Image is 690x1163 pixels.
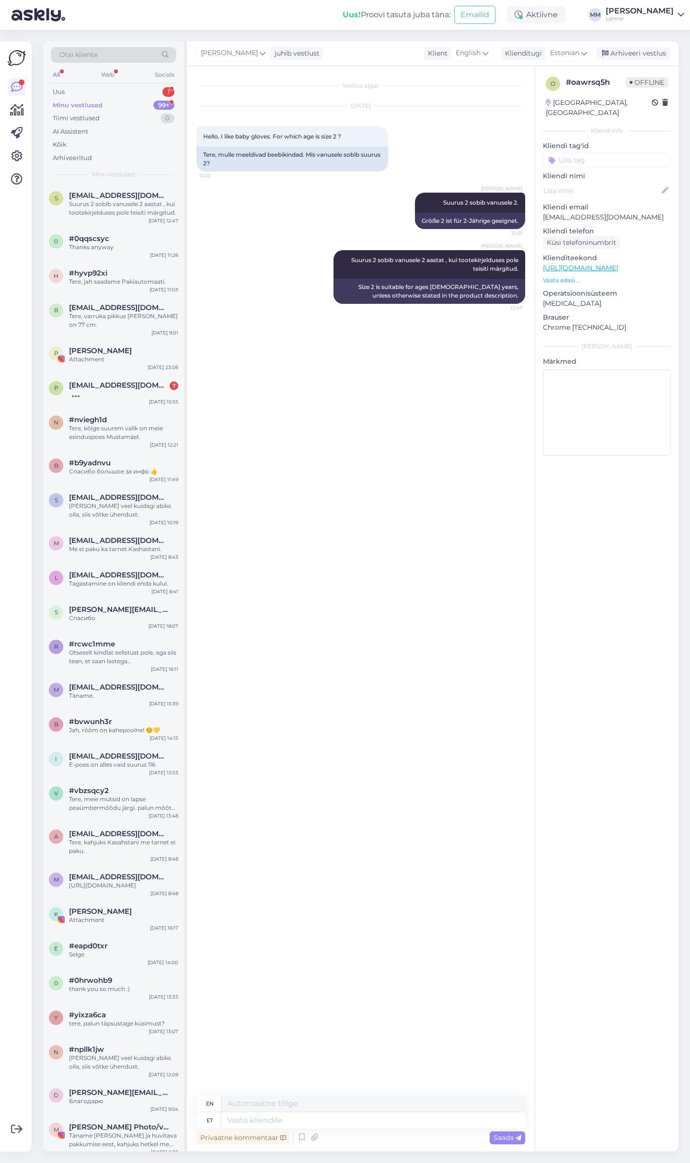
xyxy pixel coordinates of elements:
span: b [54,462,58,469]
div: Klienditugi [501,48,542,58]
span: 12:22 [199,172,235,179]
a: [PERSON_NAME]Lenne [606,7,684,23]
span: Saada [494,1133,521,1142]
div: [DATE] 16:17 [150,924,178,932]
span: 12:31 [486,230,522,237]
span: diana.stopite@inbox.lv [69,1088,169,1097]
p: Chrome [TECHNICAL_ID] [543,322,671,333]
span: #rcwc1mme [69,640,115,648]
div: [DATE] 8:43 [150,553,178,561]
input: Lisa tag [543,153,671,167]
div: [DATE] 12:47 [149,217,178,224]
div: Proovi tasuta juba täna: [343,9,450,21]
span: Suurus 2 sobib vanusele 2 aastat , kui tootekirjelduses pole teisiti märgitud. [351,256,520,272]
p: Vaata edasi ... [543,276,671,285]
div: Спасибо большое за инфо 👍 [69,467,178,476]
div: Suurus 2 sobib vanusele 2 aastat , kui tootekirjelduses pole teisiti märgitud. [69,200,178,217]
div: Jah, rõõm on kahepoolne! ☺️💛 [69,726,178,735]
span: m [54,540,59,547]
span: h [54,272,58,279]
span: Karmen-Kelsi [69,907,132,916]
div: # oawrsq5h [566,77,626,88]
div: Tiimi vestlused [53,114,100,123]
span: 0 [54,238,58,245]
span: antayevaa@gmail.com [69,829,169,838]
div: MM [588,8,602,22]
div: [GEOGRAPHIC_DATA], [GEOGRAPHIC_DATA] [546,98,652,118]
span: litaakvamarin5@gmail.com [69,571,169,579]
div: [DATE] 9:35 [151,1149,178,1156]
div: [DATE] 14:00 [148,959,178,966]
div: AI Assistent [53,127,88,137]
span: #npllk1jw [69,1045,104,1054]
p: Kliendi telefon [543,226,671,236]
div: Tere, kahjuks Kasahstani me tarnet ei paku. [69,838,178,855]
p: Operatsioonisüsteem [543,288,671,299]
span: 12:47 [486,304,522,311]
div: [PERSON_NAME] [606,7,674,15]
span: #0hrwohb9 [69,976,112,985]
b: Uus! [343,10,361,19]
div: Thanks anyway [69,243,178,252]
div: Arhiveeritud [53,153,92,163]
span: #yixza6ca [69,1011,106,1019]
div: [DATE] 11:26 [150,252,178,259]
div: Otseselt kindlat eelistust pole, aga siis tean, et saan lastega [PERSON_NAME] [PERSON_NAME] [PERS... [69,648,178,666]
span: y [54,1014,58,1021]
span: svetlana-os@mail.ru [69,605,169,614]
span: o [551,80,555,87]
span: #bvwunh3r [69,717,112,726]
span: inita111@inbox.lv [69,752,169,760]
span: #0qqscsyc [69,234,109,243]
div: Socials [153,69,176,81]
div: Küsi telefoninumbrit [543,236,620,249]
div: Täname. [69,691,178,700]
p: Kliendi nimi [543,171,671,181]
div: [DATE] 12:21 [150,441,178,449]
span: roosaili112@gmail.com [69,303,169,312]
span: stuardeska@yahoo.de [69,191,169,200]
span: Paula [69,346,132,355]
div: 0 [161,114,174,123]
span: l [55,574,58,581]
div: 7 [170,381,178,390]
div: 99+ [153,101,174,110]
div: en [206,1095,214,1112]
div: [URL][DOMAIN_NAME] [69,881,178,890]
span: Minu vestlused [92,170,135,179]
div: Vestlus algas [196,81,525,90]
div: thank you so much :) [69,985,178,993]
span: #nviegh1d [69,415,107,424]
div: [DATE] 18:07 [149,622,178,630]
div: Minu vestlused [53,101,103,110]
span: Otsi kliente [59,50,98,60]
div: Aktiivne [507,6,565,23]
span: n [54,419,58,426]
div: Tagastamine on kliendi enda kulul. [69,579,178,588]
span: P [54,350,58,357]
span: r [54,307,58,314]
p: [MEDICAL_DATA] [543,299,671,309]
div: Lenne [606,15,674,23]
div: [DATE] 8:41 [151,588,178,595]
div: [PERSON_NAME] veel kuidagi abiks olla, siis võtke ühendust. [69,502,178,519]
span: [PERSON_NAME] [481,242,522,250]
div: [DATE] 15:39 [149,700,178,707]
div: Благодарю [69,1097,178,1105]
div: [DATE] 14:15 [149,735,178,742]
span: Offline [626,77,668,88]
p: Kliendi tag'id [543,141,671,151]
div: Tere, meie mütsid on lapse peaümbermõõdu järgi. palun mõõtke ära oma lapse peaümbermõõt [PERSON_N... [69,795,178,812]
span: K [54,910,58,918]
span: v [54,790,58,797]
div: Größe 2 ist für 2-Jährige geeignet. [415,213,525,229]
div: [DATE] 23:06 [148,364,178,371]
span: e [54,945,58,952]
div: Uus [53,87,65,97]
span: miraidrisova@gmail.com [69,536,169,545]
div: [DATE] [196,102,525,110]
div: Kliendi info [543,127,671,135]
span: pirkimas@smetonis.eu [69,381,169,390]
input: Lisa nimi [543,185,660,196]
div: [DATE] 16:11 [151,666,178,673]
